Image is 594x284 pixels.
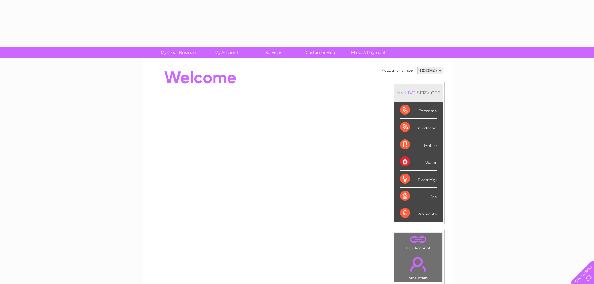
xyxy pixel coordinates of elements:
[400,102,437,119] div: Telecoms
[248,47,299,58] a: Services
[380,65,416,76] td: Account number
[153,47,205,58] a: My Clear Business
[200,47,252,58] a: My Account
[394,252,442,282] td: My Details
[394,84,443,102] div: MY SERVICES
[400,171,437,188] div: Electricity
[295,47,347,58] a: Customer Help
[396,234,441,245] a: .
[400,153,437,171] div: Water
[396,253,441,275] a: .
[400,188,437,205] div: Gas
[400,136,437,153] div: Mobile
[404,90,417,96] div: LIVE
[400,205,437,222] div: Payments
[394,232,442,252] td: Link Account
[400,119,437,136] div: Broadband
[343,47,394,58] a: Make A Payment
